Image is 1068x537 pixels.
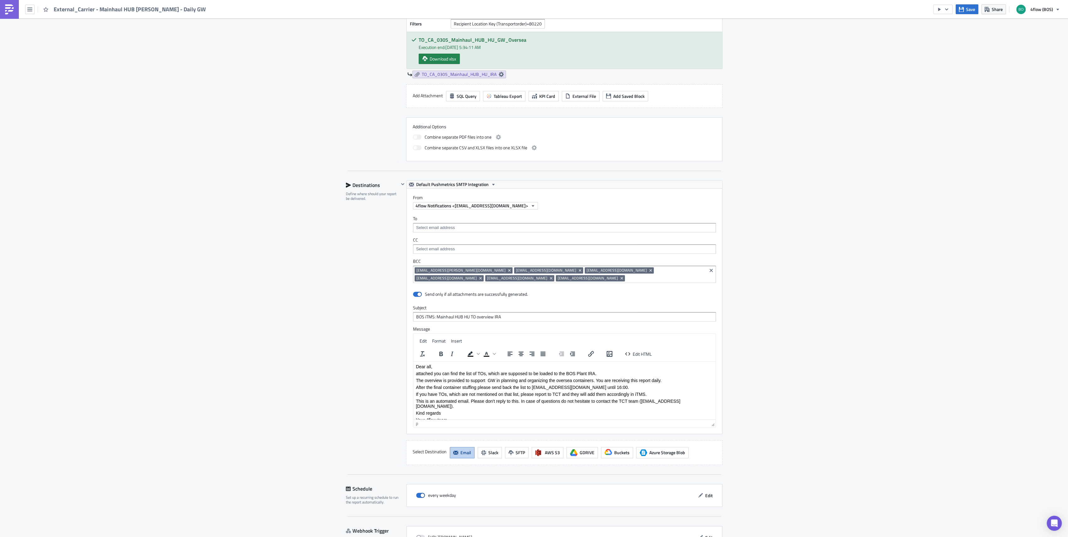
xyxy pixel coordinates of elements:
button: Decrease indent [556,349,567,358]
input: Filter1=Value1&... [451,19,545,29]
label: To [413,216,716,221]
p: Kind regards [3,49,300,54]
label: Additional Options [413,124,716,130]
span: [EMAIL_ADDRESS][DOMAIN_NAME] [587,268,647,273]
button: Justify [538,349,548,358]
p: Dear all, [3,3,300,8]
button: Remove Tag [507,267,513,274]
div: p [416,420,418,427]
img: Avatar [1016,4,1026,15]
div: Text color [481,349,497,358]
button: Remove Tag [619,275,625,281]
button: Slack [478,447,502,458]
p: attached you can find the list of TOs, which are supposed to be loaded to the BOS Plant IRA. [3,9,300,14]
div: Background color [465,349,481,358]
label: Message [413,326,716,332]
span: [EMAIL_ADDRESS][PERSON_NAME][DOMAIN_NAME] [416,268,506,273]
label: CC [413,237,716,243]
button: Remove Tag [577,267,583,274]
img: PushMetrics [4,4,14,14]
span: Edit [705,492,713,499]
button: Bold [436,349,446,358]
div: Define where should your report be delivered. [346,191,399,201]
span: Azure Storage Blob [640,449,647,456]
div: Execution end: [DATE] 5:34:11 AM [419,44,717,51]
p: The overview is provided to support GW in planning and organizing the oversea containers. You are... [3,16,300,21]
div: Open Intercom Messenger [1047,516,1062,531]
label: From [413,195,722,200]
div: Send only if all attachments are successfully generated. [425,291,528,297]
span: Combine separate PDF files into one [425,133,491,141]
h5: TO_CA_0305_Mainhaul_HUB_HU_GW_Oversea [419,37,717,42]
span: [EMAIL_ADDRESS][DOMAIN_NAME] [558,276,618,281]
span: SFTP [516,449,525,456]
button: Edit [695,491,716,500]
iframe: Rich Text Area [413,362,716,419]
span: Email [460,449,471,456]
label: Subject [413,305,716,311]
span: Tableau Export [494,93,522,99]
button: Italic [447,349,457,358]
label: Add Attachment [413,91,443,100]
span: 4flow Notifications <[EMAIL_ADDRESS][DOMAIN_NAME]> [416,202,528,209]
button: Insert/edit link [586,349,596,358]
span: Format [432,338,446,344]
button: Remove Tag [478,275,484,281]
a: TO_CA_0305_Mainhaul_HUB_HU_IRA [412,71,506,78]
button: SFTP [505,447,529,458]
span: Add Saved Block [613,93,645,99]
span: Slack [488,449,498,456]
button: Align right [527,349,537,358]
button: Align center [516,349,526,358]
span: [EMAIL_ADDRESS][DOMAIN_NAME] [416,276,477,281]
span: Save [966,6,975,13]
label: Select Destination [413,447,447,456]
span: Default Pushmetrics SMTP Integration [416,181,489,188]
button: 4flow Notifications <[EMAIL_ADDRESS][DOMAIN_NAME]> [413,202,538,210]
span: External_Carrier - Mainhaul HUB [PERSON_NAME] - Daily GW [54,6,207,13]
div: Resize [709,420,716,427]
button: Increase indent [567,349,578,358]
span: External File [572,93,596,99]
div: Destinations [346,180,399,190]
a: Download xlsx [419,54,460,64]
span: SQL Query [457,93,476,99]
button: Email [450,447,475,458]
button: Align left [505,349,515,358]
button: External File [562,91,599,101]
div: Schedule [346,484,406,493]
span: KPI Card [539,93,555,99]
div: every weekday [416,491,456,500]
button: GDRIVE [566,447,598,458]
button: Share [981,4,1006,14]
button: SQL Query [446,91,480,101]
button: Insert/edit image [604,349,615,358]
button: Tableau Export [483,91,525,101]
button: Default Pushmetrics SMTP Integration [407,181,498,188]
span: Edit [420,338,427,344]
p: This is an automated email. Please don't reply to this. In case of questions do not hesitate to c... [3,37,300,47]
div: Webhook Trigger [346,526,406,535]
label: BCC [413,258,716,264]
button: Clear selected items [707,267,715,274]
span: Azure Storage Blob [649,449,685,456]
p: After the final container stuffing please send back the list to [EMAIL_ADDRESS][DOMAIN_NAME] unti... [3,23,300,28]
button: Add Saved Block [603,91,648,101]
button: Remove Tag [648,267,654,274]
p: Your 4flow team [3,56,300,61]
label: Filters [410,19,448,29]
span: 4flow (BOS) [1030,6,1053,13]
span: Edit HTML [633,350,652,357]
div: Set up a recurring schedule to run the report automatically. [346,495,402,505]
button: AWS S3 [532,447,563,458]
input: Select em ail add ress [415,225,714,231]
span: [EMAIL_ADDRESS][DOMAIN_NAME] [516,268,576,273]
button: KPI Card [529,91,559,101]
button: Save [956,4,978,14]
span: [EMAIL_ADDRESS][DOMAIN_NAME] [487,276,547,281]
button: Buckets [601,447,633,458]
span: AWS S3 [545,449,560,456]
button: 4flow (BOS) [1012,3,1063,16]
span: Share [992,6,1003,13]
span: Combine separate CSV and XLSX files into one XLSX file [425,144,527,152]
